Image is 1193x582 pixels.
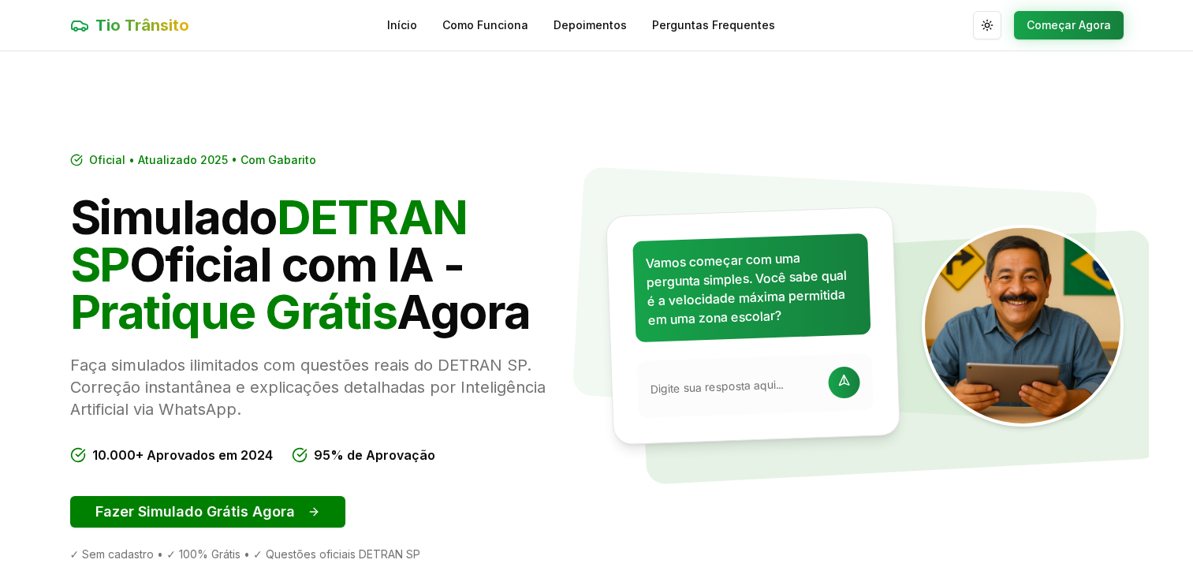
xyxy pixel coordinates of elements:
a: Como Funciona [442,17,528,33]
span: DETRAN SP [70,188,468,293]
p: Faça simulados ilimitados com questões reais do DETRAN SP. Correção instantânea e explicações det... [70,354,584,420]
a: Perguntas Frequentes [652,17,775,33]
span: Oficial • Atualizado 2025 • Com Gabarito [89,152,316,168]
span: 95% de Aprovação [314,446,435,464]
button: Começar Agora [1014,11,1124,39]
span: Tio Trânsito [95,14,189,36]
div: ✓ Sem cadastro • ✓ 100% Grátis • ✓ Questões oficiais DETRAN SP [70,547,584,562]
span: 10.000+ Aprovados em 2024 [92,446,273,464]
a: Depoimentos [554,17,627,33]
p: Vamos começar com uma pergunta simples. Você sabe qual é a velocidade máxima permitida em uma zon... [645,246,857,329]
span: Pratique Grátis [70,283,397,340]
button: Fazer Simulado Grátis Agora [70,496,345,528]
h1: Simulado Oficial com IA - Agora [70,193,584,335]
input: Digite sua resposta aqui... [650,375,819,397]
img: Tio Trânsito [922,225,1124,427]
a: Tio Trânsito [70,14,189,36]
a: Início [387,17,417,33]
